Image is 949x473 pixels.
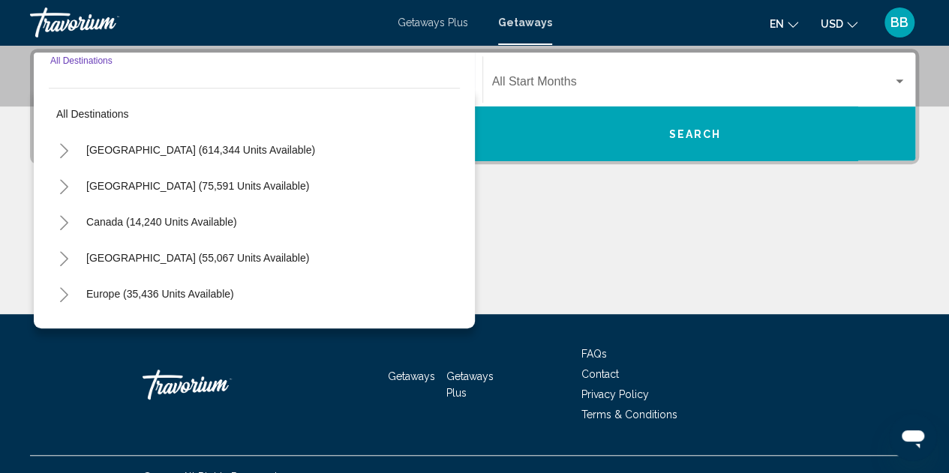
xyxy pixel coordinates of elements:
a: Getaways Plus [446,370,494,399]
span: USD [821,18,843,30]
button: All destinations [49,97,460,131]
button: Search [475,106,916,160]
a: Travorium [143,362,293,407]
button: Europe (35,436 units available) [79,277,242,311]
button: Toggle Australia (2,911 units available) [49,315,79,345]
a: Travorium [30,7,383,37]
button: Toggle Caribbean & Atlantic Islands (55,067 units available) [49,243,79,273]
button: Toggle Europe (35,436 units available) [49,279,79,309]
button: [GEOGRAPHIC_DATA] (614,344 units available) [79,133,323,167]
span: Search [668,128,721,140]
span: Canada (14,240 units available) [86,216,237,228]
button: Change currency [821,13,857,34]
a: Getaways [388,370,435,382]
a: Terms & Conditions [581,409,677,421]
button: Change language [770,13,798,34]
button: Toggle United States (614,344 units available) [49,135,79,165]
a: Contact [581,368,619,380]
span: Europe (35,436 units available) [86,288,234,300]
span: en [770,18,784,30]
button: Toggle Canada (14,240 units available) [49,207,79,237]
a: Getaways [498,16,552,28]
span: [GEOGRAPHIC_DATA] (75,591 units available) [86,180,309,192]
button: [GEOGRAPHIC_DATA] (55,067 units available) [79,241,317,275]
a: Privacy Policy [581,388,649,400]
div: Search widget [34,52,915,160]
a: FAQs [581,348,607,360]
button: [GEOGRAPHIC_DATA] (75,591 units available) [79,169,317,203]
button: Australia (2,911 units available) [79,313,242,347]
a: Getaways Plus [398,16,468,28]
span: [GEOGRAPHIC_DATA] (614,344 units available) [86,144,315,156]
button: Toggle Mexico (75,591 units available) [49,171,79,201]
span: [GEOGRAPHIC_DATA] (55,067 units available) [86,252,309,264]
span: BB [890,15,908,30]
iframe: Button to launch messaging window [889,413,937,461]
span: All destinations [56,108,129,120]
button: Canada (14,240 units available) [79,205,245,239]
button: User Menu [880,7,919,38]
